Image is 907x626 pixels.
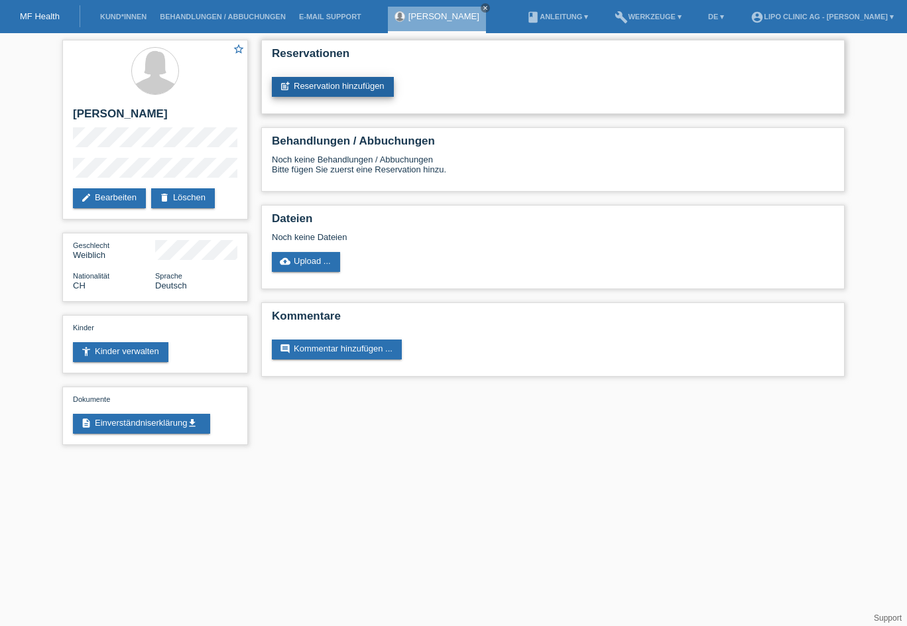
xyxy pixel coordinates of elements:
[280,81,290,92] i: post_add
[151,188,215,208] a: deleteLöschen
[233,43,245,57] a: star_border
[272,47,834,67] h2: Reservationen
[20,11,60,21] a: MF Health
[272,340,402,359] a: commentKommentar hinzufügen ...
[608,13,688,21] a: buildWerkzeuge ▾
[272,252,340,272] a: cloud_uploadUpload ...
[280,256,290,267] i: cloud_upload
[272,232,677,242] div: Noch keine Dateien
[874,613,902,623] a: Support
[73,188,146,208] a: editBearbeiten
[81,418,91,428] i: description
[73,281,86,290] span: Schweiz
[482,5,489,11] i: close
[280,344,290,354] i: comment
[155,281,187,290] span: Deutsch
[187,418,198,428] i: get_app
[744,13,900,21] a: account_circleLIPO CLINIC AG - [PERSON_NAME] ▾
[159,192,170,203] i: delete
[272,212,834,232] h2: Dateien
[73,324,94,332] span: Kinder
[481,3,490,13] a: close
[526,11,540,24] i: book
[272,310,834,330] h2: Kommentare
[155,272,182,280] span: Sprache
[81,192,91,203] i: edit
[73,272,109,280] span: Nationalität
[73,342,168,362] a: accessibility_newKinder verwalten
[751,11,764,24] i: account_circle
[520,13,595,21] a: bookAnleitung ▾
[73,107,237,127] h2: [PERSON_NAME]
[615,11,628,24] i: build
[272,77,394,97] a: post_addReservation hinzufügen
[701,13,731,21] a: DE ▾
[272,135,834,155] h2: Behandlungen / Abbuchungen
[73,241,109,249] span: Geschlecht
[292,13,368,21] a: E-Mail Support
[233,43,245,55] i: star_border
[153,13,292,21] a: Behandlungen / Abbuchungen
[73,414,210,434] a: descriptionEinverständniserklärungget_app
[73,395,110,403] span: Dokumente
[408,11,479,21] a: [PERSON_NAME]
[272,155,834,184] div: Noch keine Behandlungen / Abbuchungen Bitte fügen Sie zuerst eine Reservation hinzu.
[93,13,153,21] a: Kund*innen
[81,346,91,357] i: accessibility_new
[73,240,155,260] div: Weiblich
